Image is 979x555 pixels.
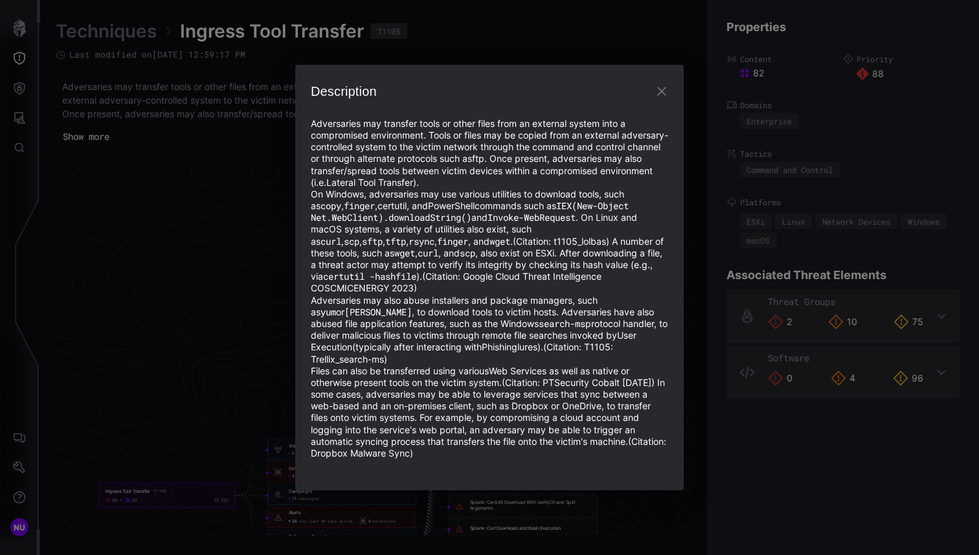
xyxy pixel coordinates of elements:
[472,153,484,164] a: ftp
[489,235,510,247] code: wget
[344,306,412,318] code: [PERSON_NAME]
[326,177,413,188] a: Lateral Tool Transfer
[311,188,668,295] p: On Windows, adversaries may use various utilities to download tools, such as , , , and commands s...
[385,235,406,247] code: tftp
[311,295,668,365] p: Adversaries may also abuse installers and package managers, such as or , to download tools to vic...
[488,211,576,223] code: Invoke-WebRequest
[321,306,336,318] code: yum
[377,200,407,211] a: certutil
[344,199,375,212] code: finger
[321,235,341,247] code: curl
[394,247,415,259] code: wget
[344,235,359,247] code: scp
[428,200,475,211] a: PowerShell
[362,235,383,247] code: sftp
[311,365,668,460] p: Files can also be transferred using various s as well as native or otherwise present tools on the...
[323,270,416,282] code: certutil -hashfile
[489,365,542,376] a: Web Service
[311,330,636,352] a: User Execution
[460,247,475,259] code: scp
[311,199,634,223] code: IEX(New-Object Net.WebClient).downloadString()
[311,80,668,102] h2: Description
[482,341,517,352] a: Phishing
[321,199,341,212] code: copy
[311,118,668,188] p: Adversaries may transfer tools or other files from an external system into a compromised environm...
[418,247,438,259] code: curl
[437,235,468,247] code: finger
[539,317,585,330] code: search-ms
[409,235,434,247] code: rsync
